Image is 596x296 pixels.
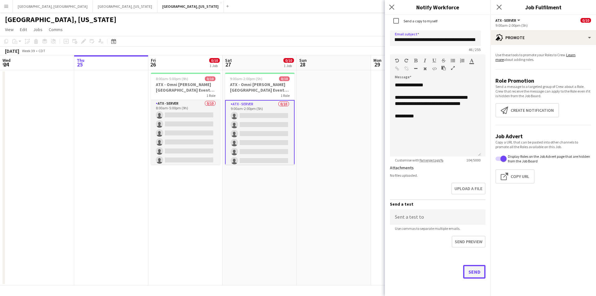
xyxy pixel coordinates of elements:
[441,66,446,71] button: Paste as plain text
[20,48,36,53] span: Week 39
[432,58,436,63] button: Underline
[460,58,464,63] button: Ordered List
[413,66,418,71] button: Horizontal Line
[404,58,409,63] button: Redo
[413,58,418,63] button: Bold
[156,76,188,81] span: 8:00am-5:00pm (9h)
[390,226,465,231] span: Use commas to separate multiple emails.
[205,76,215,81] span: 0/10
[206,93,215,98] span: 1 Role
[298,61,307,68] span: 28
[507,154,591,163] label: Display Roles on the Job Advert page that are hidden from the Job Board
[495,18,516,23] span: ATX - Server
[225,73,295,165] app-job-card: 9:00am-2:00pm (5h)0/10ATX - Omni [PERSON_NAME][GEOGRAPHIC_DATA] Event [DATE]1 RoleATX - Server0/1...
[423,66,427,71] button: Clear Formatting
[225,57,232,63] span: Sat
[20,27,27,32] span: Edit
[495,18,521,23] button: ATX - Server
[150,61,156,68] span: 26
[299,57,307,63] span: Sun
[279,76,290,81] span: 0/10
[469,58,474,63] button: Text Color
[157,0,224,12] button: [GEOGRAPHIC_DATA], [US_STATE]
[230,76,262,81] span: 9:00am-2:00pm (5h)
[390,201,485,207] h3: Send a test
[463,265,485,279] button: Send
[46,25,65,34] a: Comms
[464,47,485,52] span: 46 / 255
[423,58,427,63] button: Italic
[49,27,63,32] span: Comms
[390,165,414,171] label: Attachments
[5,48,19,54] div: [DATE]
[452,236,485,248] button: Send preview
[151,82,220,93] h3: ATX - Omni [PERSON_NAME][GEOGRAPHIC_DATA] Event [DATE]
[5,15,116,24] h1: [GEOGRAPHIC_DATA], [US_STATE]
[490,30,596,45] div: Promote
[33,27,43,32] span: Jobs
[5,27,14,32] span: View
[451,58,455,63] button: Unordered List
[495,84,591,98] p: Send a message to a targeted group of Crew about a Role. Crew that receive the message can apply ...
[390,158,448,162] span: Customise with
[490,3,596,11] h3: Job Fulfilment
[151,100,220,202] app-card-role: ATX - Server0/108:00am-5:00pm (9h)
[419,158,443,162] a: %merge tags%
[224,61,232,68] span: 27
[209,58,220,63] span: 0/10
[225,82,295,93] h3: ATX - Omni [PERSON_NAME][GEOGRAPHIC_DATA] Event [DATE]
[461,158,485,162] span: 104 / 5000
[495,133,591,140] h3: Job Advert
[372,61,382,68] span: 29
[495,52,591,62] p: Use these tools to promote your Roles to Crew. about adding roles.
[77,57,84,63] span: Thu
[495,169,535,184] button: Copy Url
[93,0,157,12] button: [GEOGRAPHIC_DATA], [US_STATE]
[580,18,591,23] span: 0/10
[284,63,294,68] div: 1 Job
[225,100,295,203] app-card-role: ATX - Server0/109:00am-2:00pm (5h)
[402,19,437,23] label: Send a copy to myself
[385,3,490,11] h3: Notify Workforce
[13,0,93,12] button: [GEOGRAPHIC_DATA], [GEOGRAPHIC_DATA]
[2,61,11,68] span: 24
[495,77,591,84] h3: Role Promotion
[495,52,576,62] a: Learn more
[2,57,11,63] span: Wed
[495,103,559,117] button: Create notification
[281,93,290,98] span: 1 Role
[151,57,156,63] span: Fri
[395,58,399,63] button: Undo
[432,66,436,71] button: HTML Code
[2,25,16,34] a: View
[495,140,591,149] p: Copy a URL that can be pasted into other channels to promote all the Roles available on this Job.
[151,73,220,165] app-job-card: 8:00am-5:00pm (9h)0/10ATX - Omni [PERSON_NAME][GEOGRAPHIC_DATA] Event [DATE]1 RoleATX - Server0/1...
[390,173,485,178] div: No files uploaded.
[373,57,382,63] span: Mon
[451,183,485,194] button: Upload a file
[31,25,45,34] a: Jobs
[495,23,591,28] div: 9:00am-2:00pm (5h)
[76,61,84,68] span: 25
[451,66,455,71] button: Fullscreen
[283,58,294,63] span: 0/10
[38,48,45,53] div: CDT
[210,63,219,68] div: 1 Job
[441,58,446,63] button: Strikethrough
[17,25,29,34] a: Edit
